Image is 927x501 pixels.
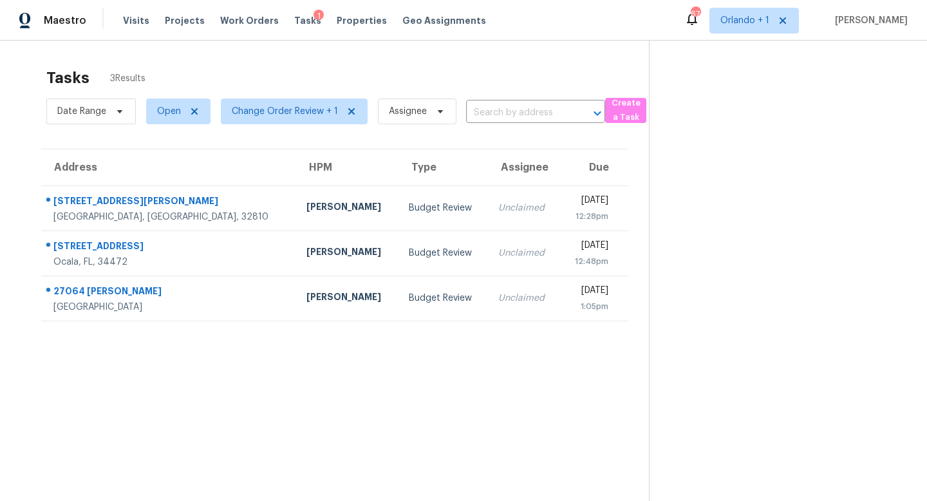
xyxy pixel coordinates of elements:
th: Address [41,149,296,185]
span: Create a Task [612,96,640,126]
div: Budget Review [409,202,478,214]
div: Unclaimed [498,292,550,305]
button: Open [588,104,606,122]
th: HPM [296,149,398,185]
div: Unclaimed [498,202,550,214]
div: Ocala, FL, 34472 [53,256,286,269]
th: Assignee [488,149,560,185]
div: [STREET_ADDRESS] [53,240,286,256]
span: Work Orders [220,14,279,27]
th: Due [559,149,628,185]
div: Budget Review [409,292,478,305]
div: Budget Review [409,247,478,260]
input: Search by address [466,103,569,123]
div: [STREET_ADDRESS][PERSON_NAME] [53,194,286,211]
span: Orlando + 1 [720,14,769,27]
div: 67 [691,8,700,21]
div: 1 [314,10,324,23]
div: 1:05pm [570,300,608,313]
div: 12:48pm [570,255,608,268]
th: Type [398,149,488,185]
span: Open [157,105,181,118]
span: Projects [165,14,205,27]
span: Properties [337,14,387,27]
span: Assignee [389,105,427,118]
div: [PERSON_NAME] [306,200,388,216]
h2: Tasks [46,71,89,84]
div: [GEOGRAPHIC_DATA] [53,301,286,314]
div: [DATE] [570,194,608,210]
div: [GEOGRAPHIC_DATA], [GEOGRAPHIC_DATA], 32810 [53,211,286,223]
span: Tasks [294,16,321,25]
span: Change Order Review + 1 [232,105,338,118]
div: [PERSON_NAME] [306,290,388,307]
span: 3 Results [110,72,145,85]
span: Date Range [57,105,106,118]
div: [DATE] [570,239,608,255]
button: Create a Task [605,98,646,123]
div: 12:28pm [570,210,608,223]
div: [PERSON_NAME] [306,245,388,261]
div: Unclaimed [498,247,550,260]
div: 27064 [PERSON_NAME] [53,285,286,301]
span: [PERSON_NAME] [830,14,908,27]
div: [DATE] [570,284,608,300]
span: Visits [123,14,149,27]
span: Geo Assignments [402,14,486,27]
span: Maestro [44,14,86,27]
